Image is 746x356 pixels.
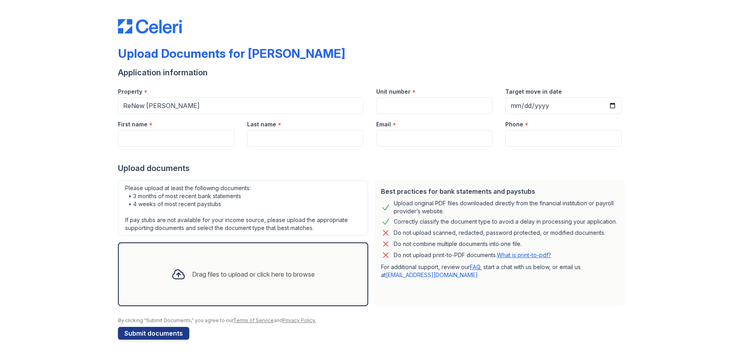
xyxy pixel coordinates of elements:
div: Please upload at least the following documents: • 3 months of most recent bank statements • 4 wee... [118,180,368,236]
a: FAQ [470,264,480,270]
a: [EMAIL_ADDRESS][DOMAIN_NAME] [386,271,478,278]
div: Upload original PDF files downloaded directly from the financial institution or payroll provider’... [394,199,618,215]
p: For additional support, review our , start a chat with us below, or email us at [381,263,618,279]
label: Phone [505,120,523,128]
label: Property [118,88,142,96]
div: Correctly classify the document type to avoid a delay in processing your application. [394,217,617,226]
label: Last name [247,120,276,128]
p: Do not upload print-to-PDF documents. [394,251,551,259]
a: Privacy Policy. [283,317,316,323]
div: Best practices for bank statements and paystubs [381,187,618,196]
a: Terms of Service [233,317,274,323]
div: Do not combine multiple documents into one file. [394,239,522,249]
div: Upload Documents for [PERSON_NAME] [118,46,345,61]
div: Upload documents [118,163,628,174]
label: First name [118,120,147,128]
div: Application information [118,67,628,78]
label: Email [376,120,391,128]
button: Submit documents [118,327,189,340]
img: CE_Logo_Blue-a8612792a0a2168367f1c8372b55b34899dd931a85d93a1a3d3e32e68fde9ad4.png [118,19,182,33]
div: Do not upload scanned, redacted, password protected, or modified documents. [394,228,605,238]
div: By clicking "Submit Documents," you agree to our and [118,317,628,324]
a: What is print-to-pdf? [497,252,551,258]
div: Drag files to upload or click here to browse [192,269,315,279]
label: Target move in date [505,88,562,96]
label: Unit number [376,88,410,96]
